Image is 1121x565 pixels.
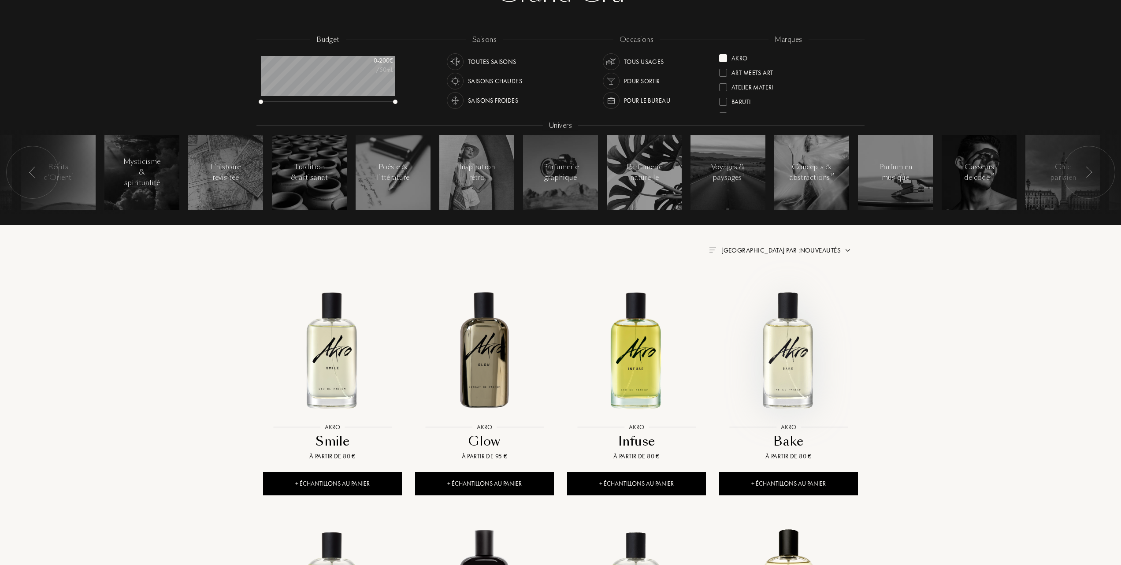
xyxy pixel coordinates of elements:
img: arr_left.svg [1085,167,1092,178]
div: Parfumerie naturelle [626,162,663,183]
img: Smile Akro [264,281,401,418]
div: Casseurs de code [961,162,998,183]
img: arrow.png [844,247,851,254]
div: Parfumerie graphique [542,162,579,183]
div: Poésie & littérature [375,162,412,183]
div: À partir de 80 € [267,452,398,461]
img: filter_by.png [709,247,716,253]
div: Inspiration rétro [458,162,496,183]
div: À partir de 95 € [419,452,550,461]
div: Art Meets Art [731,65,773,77]
img: Infuse Akro [568,281,705,418]
img: usage_occasion_all_white.svg [605,56,617,68]
div: Saisons chaudes [468,73,522,89]
div: Mysticisme & spiritualité [123,156,161,188]
div: Pour sortir [624,73,660,89]
a: Glow AkroAkroGlowÀ partir de 95 € [415,271,554,472]
div: Atelier Materi [731,80,773,92]
img: usage_occasion_work_white.svg [605,94,617,107]
div: Parfum en musique [877,162,914,183]
img: Glow Akro [416,281,553,418]
div: Akro [731,51,748,63]
img: Bake Akro [720,281,857,418]
div: À partir de 80 € [723,452,854,461]
div: + Échantillons au panier [567,472,706,495]
div: /50mL [349,65,393,74]
span: 13 [830,172,835,178]
div: + Échantillons au panier [415,472,554,495]
div: Binet-Papillon [731,109,775,121]
span: [GEOGRAPHIC_DATA] par : Nouveautés [721,246,841,255]
a: Bake AkroAkroBakeÀ partir de 80 € [719,271,858,472]
div: Tous usages [624,53,664,70]
div: occasions [613,35,660,45]
img: usage_occasion_party_white.svg [605,75,617,87]
div: + Échantillons au panier [719,472,858,495]
div: + Échantillons au panier [263,472,402,495]
img: usage_season_cold_white.svg [449,94,461,107]
div: budget [310,35,346,45]
img: usage_season_hot_white.svg [449,75,461,87]
div: 0 - 200 € [349,56,393,65]
div: Voyages & paysages [709,162,747,183]
div: Univers [543,121,578,131]
div: Tradition & artisanat [291,162,328,183]
span: 13 [990,172,995,178]
div: Toutes saisons [468,53,516,70]
div: Concepts & abstractions [789,162,834,183]
a: Smile AkroAkroSmileÀ partir de 80 € [263,271,402,472]
div: Saisons froides [468,92,518,109]
div: À partir de 80 € [571,452,702,461]
div: marques [768,35,808,45]
div: Pour le bureau [624,92,670,109]
img: arr_left.svg [29,167,36,178]
a: Infuse AkroAkroInfuseÀ partir de 80 € [567,271,706,472]
div: Baruti [731,94,751,106]
div: saisons [466,35,503,45]
div: L'histoire revisitée [207,162,245,183]
span: 1 [742,172,744,178]
img: usage_season_average_white.svg [449,56,461,68]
